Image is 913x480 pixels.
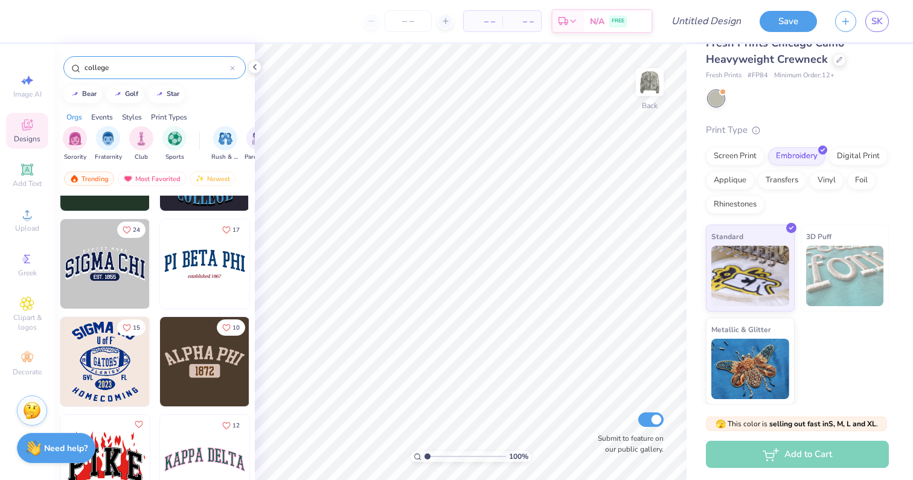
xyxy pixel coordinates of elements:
[95,126,122,162] button: filter button
[252,132,266,146] img: Parent's Weekend Image
[101,132,115,146] img: Fraternity Image
[217,417,245,434] button: Like
[68,132,82,146] img: Sorority Image
[716,418,878,429] span: This color is .
[63,126,87,162] div: filter for Sorority
[13,89,42,99] span: Image AI
[129,126,153,162] button: filter button
[117,319,146,336] button: Like
[133,227,140,233] span: 24
[591,433,664,455] label: Submit to feature on our public gallery.
[149,317,239,406] img: 1b34263c-4648-44f7-ab44-6f6f542cd2d8
[132,417,146,432] button: Like
[167,91,179,97] div: star
[168,132,182,146] img: Sports Image
[160,317,249,406] img: 07f1dbf0-36f5-468c-bf51-19f67ffe5037
[165,153,184,162] span: Sports
[232,227,240,233] span: 17
[219,132,232,146] img: Rush & Bid Image
[95,126,122,162] div: filter for Fraternity
[716,418,726,430] span: 🫣
[18,268,37,278] span: Greek
[806,230,831,243] span: 3D Puff
[162,126,187,162] button: filter button
[135,153,148,162] span: Club
[113,91,123,98] img: trend_line.gif
[711,246,789,306] img: Standard
[706,123,889,137] div: Print Type
[245,126,272,162] button: filter button
[15,223,39,233] span: Upload
[118,171,186,186] div: Most Favorited
[122,112,142,123] div: Styles
[662,9,751,33] input: Untitled Design
[471,15,495,28] span: – –
[69,174,79,183] img: trending.gif
[711,323,771,336] span: Metallic & Glitter
[249,219,338,309] img: 60db7632-ebcd-42fb-b2a8-60d00be8445f
[806,246,884,306] img: 3D Puff
[151,112,187,123] div: Print Types
[760,11,817,32] button: Save
[135,132,148,146] img: Club Image
[60,219,150,309] img: 546e338f-28a7-4380-a91f-33c5b2b2482f
[195,174,205,183] img: Newest.gif
[82,91,97,97] div: bear
[44,443,88,454] strong: Need help?
[117,222,146,238] button: Like
[612,17,624,25] span: FREE
[64,153,86,162] span: Sorority
[245,153,272,162] span: Parent's Weekend
[63,85,102,103] button: bear
[95,153,122,162] span: Fraternity
[129,126,153,162] div: filter for Club
[768,147,825,165] div: Embroidery
[190,171,235,186] div: Newest
[249,317,338,406] img: 2e44f6b3-fb83-4fe7-b8f6-3f071a0efd88
[829,147,888,165] div: Digital Print
[211,153,239,162] span: Rush & Bid
[590,15,604,28] span: N/A
[871,14,883,28] span: SK
[64,171,114,186] div: Trending
[642,100,658,111] div: Back
[509,451,528,462] span: 100 %
[162,126,187,162] div: filter for Sports
[711,339,789,399] img: Metallic & Glitter
[63,126,87,162] button: filter button
[748,71,768,81] span: # FP84
[706,196,764,214] div: Rhinestones
[232,325,240,331] span: 10
[133,325,140,331] span: 15
[711,230,743,243] span: Standard
[13,179,42,188] span: Add Text
[123,174,133,183] img: most_fav.gif
[385,10,432,32] input: – –
[847,171,876,190] div: Foil
[14,134,40,144] span: Designs
[149,219,239,309] img: fc550b10-0bd9-48c4-96fc-e425cb05ea7d
[217,319,245,336] button: Like
[769,419,876,429] strong: selling out fast in S, M, L and XL
[810,171,844,190] div: Vinyl
[245,126,272,162] div: filter for Parent's Weekend
[70,91,80,98] img: trend_line.gif
[106,85,144,103] button: golf
[217,222,245,238] button: Like
[155,91,164,98] img: trend_line.gif
[60,317,150,406] img: 969313a1-1f4e-4aaa-93cf-6e856306f556
[91,112,113,123] div: Events
[232,423,240,429] span: 12
[160,219,249,309] img: f6b992f3-5d09-48d6-bef4-57fd85f46a3d
[510,15,534,28] span: – –
[13,367,42,377] span: Decorate
[706,71,742,81] span: Fresh Prints
[83,62,230,74] input: Try "Alpha"
[865,11,889,32] a: SK
[774,71,835,81] span: Minimum Order: 12 +
[706,147,764,165] div: Screen Print
[6,313,48,332] span: Clipart & logos
[148,85,185,103] button: star
[758,171,806,190] div: Transfers
[125,91,138,97] div: golf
